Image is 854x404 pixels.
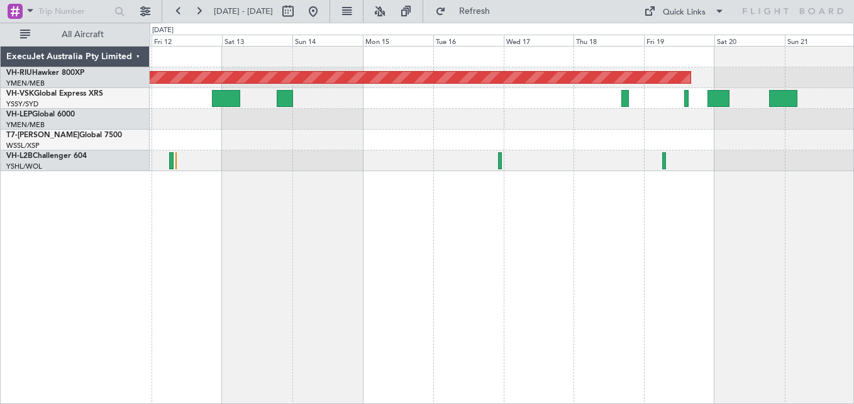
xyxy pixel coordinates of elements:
div: Sun 14 [292,35,363,46]
div: [DATE] [152,25,174,36]
span: VH-LEP [6,111,32,118]
div: Fri 12 [152,35,222,46]
span: Refresh [448,7,501,16]
span: [DATE] - [DATE] [214,6,273,17]
div: Sat 13 [222,35,292,46]
a: YMEN/MEB [6,79,45,88]
a: YMEN/MEB [6,120,45,130]
div: Mon 15 [363,35,433,46]
button: All Aircraft [14,25,136,45]
span: VH-RIU [6,69,32,77]
a: VH-RIUHawker 800XP [6,69,84,77]
a: YSHL/WOL [6,162,42,171]
a: VH-VSKGlobal Express XRS [6,90,103,98]
a: YSSY/SYD [6,99,38,109]
div: Sat 20 [714,35,785,46]
button: Refresh [430,1,505,21]
span: All Aircraft [33,30,133,39]
a: T7-[PERSON_NAME]Global 7500 [6,132,122,139]
span: VH-L2B [6,152,33,160]
div: Quick Links [663,6,706,19]
div: Thu 18 [574,35,644,46]
div: Fri 19 [644,35,714,46]
a: WSSL/XSP [6,141,40,150]
div: Wed 17 [504,35,574,46]
input: Trip Number [38,2,111,21]
a: VH-L2BChallenger 604 [6,152,87,160]
div: Tue 16 [433,35,504,46]
span: VH-VSK [6,90,34,98]
a: VH-LEPGlobal 6000 [6,111,75,118]
span: T7-[PERSON_NAME] [6,132,79,139]
button: Quick Links [638,1,731,21]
